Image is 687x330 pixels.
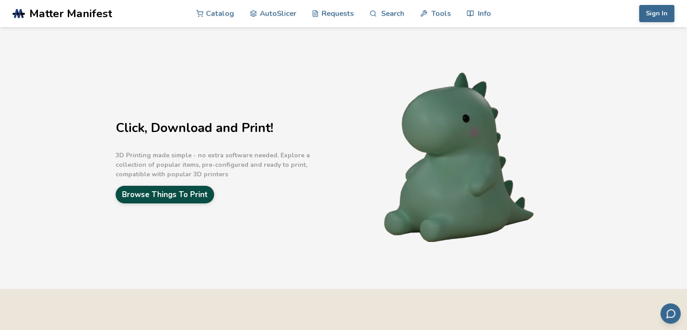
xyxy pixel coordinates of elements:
[116,151,341,179] p: 3D Printing made simple - no extra software needed. Explore a collection of popular items, pre-co...
[660,303,681,324] button: Send feedback via email
[639,5,674,22] button: Sign In
[29,7,112,20] span: Matter Manifest
[116,186,214,203] a: Browse Things To Print
[116,121,341,135] h1: Click, Download and Print!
